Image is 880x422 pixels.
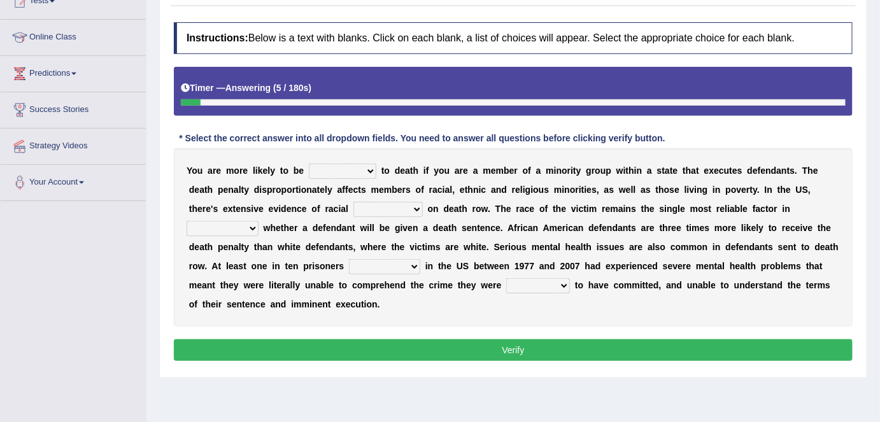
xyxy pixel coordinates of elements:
[634,165,637,176] b: i
[473,165,478,176] b: a
[662,165,665,176] b: t
[646,185,651,195] b: s
[618,204,623,214] b: a
[802,165,808,176] b: T
[741,185,746,195] b: e
[465,185,468,195] b: t
[732,165,737,176] b: e
[619,185,626,195] b: w
[606,165,612,176] b: p
[463,165,468,176] b: e
[536,165,541,176] b: a
[174,339,853,361] button: Verify
[683,165,686,176] b: t
[730,165,733,176] b: t
[616,165,623,176] b: w
[753,165,758,176] b: e
[664,185,670,195] b: o
[626,185,631,195] b: e
[327,185,332,195] b: y
[631,204,636,214] b: s
[1,92,146,124] a: Success Stories
[724,165,730,176] b: u
[292,185,295,195] b: r
[531,185,534,195] b: i
[685,185,687,195] b: l
[174,132,671,145] div: * Select the correct answer into all dropdown fields. You need to answer all questions before cli...
[656,185,659,195] b: t
[320,185,325,195] b: e
[557,165,562,176] b: n
[206,204,211,214] b: e
[181,83,311,93] h5: Timer —
[302,204,307,214] b: e
[392,185,397,195] b: b
[253,165,255,176] b: l
[500,204,506,214] b: h
[808,165,814,176] b: h
[611,204,618,214] b: m
[525,185,531,195] b: g
[421,185,424,195] b: f
[218,185,224,195] b: p
[213,204,218,214] b: s
[223,204,228,214] b: e
[241,185,245,195] b: t
[523,165,529,176] b: o
[585,185,587,195] b: i
[512,185,515,195] b: r
[468,185,474,195] b: h
[533,185,539,195] b: o
[252,204,254,214] b: i
[491,185,496,195] b: a
[726,185,732,195] b: p
[345,185,348,195] b: f
[384,185,392,195] b: m
[758,165,761,176] b: f
[406,185,411,195] b: s
[694,185,697,195] b: i
[202,204,206,214] b: r
[395,165,401,176] b: d
[213,165,216,176] b: r
[753,185,757,195] b: y
[567,165,571,176] b: r
[592,185,597,195] b: s
[1,165,146,197] a: Your Account
[544,185,550,195] b: s
[579,204,584,214] b: c
[495,204,501,214] b: T
[208,185,213,195] b: h
[253,204,259,214] b: v
[561,204,566,214] b: e
[586,165,592,176] b: g
[317,185,320,195] b: t
[571,204,576,214] b: v
[353,185,358,195] b: c
[709,165,714,176] b: x
[719,165,724,176] b: c
[515,165,518,176] b: r
[197,165,203,176] b: u
[748,165,753,176] b: d
[287,204,292,214] b: e
[348,185,353,195] b: e
[523,185,525,195] b: i
[604,185,609,195] b: a
[554,165,557,176] b: i
[434,165,439,176] b: y
[502,185,507,195] b: d
[472,204,476,214] b: r
[777,185,781,195] b: t
[216,165,221,176] b: e
[444,165,450,176] b: u
[737,165,742,176] b: s
[445,185,450,195] b: a
[687,185,690,195] b: i
[496,185,502,195] b: n
[194,185,199,195] b: e
[539,185,544,195] b: u
[361,185,366,195] b: s
[644,204,650,214] b: h
[276,185,281,195] b: o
